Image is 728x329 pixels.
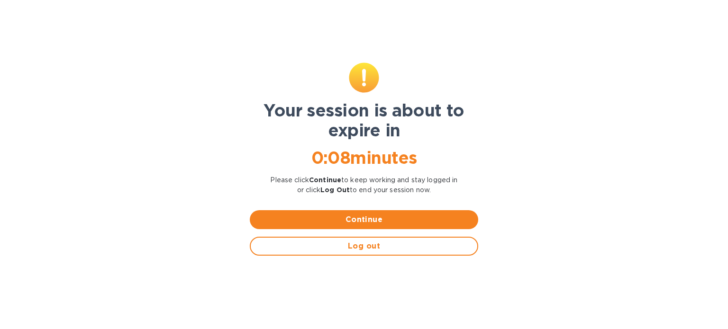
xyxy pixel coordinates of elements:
button: Log out [250,237,478,256]
b: Continue [309,176,341,184]
p: Please click to keep working and stay logged in or click to end your session now. [250,175,478,195]
b: Log Out [320,186,350,194]
h1: 0 : 08 minutes [250,148,478,168]
h1: Your session is about to expire in [250,100,478,140]
span: Log out [258,240,470,252]
span: Continue [257,214,471,225]
button: Continue [250,210,478,229]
